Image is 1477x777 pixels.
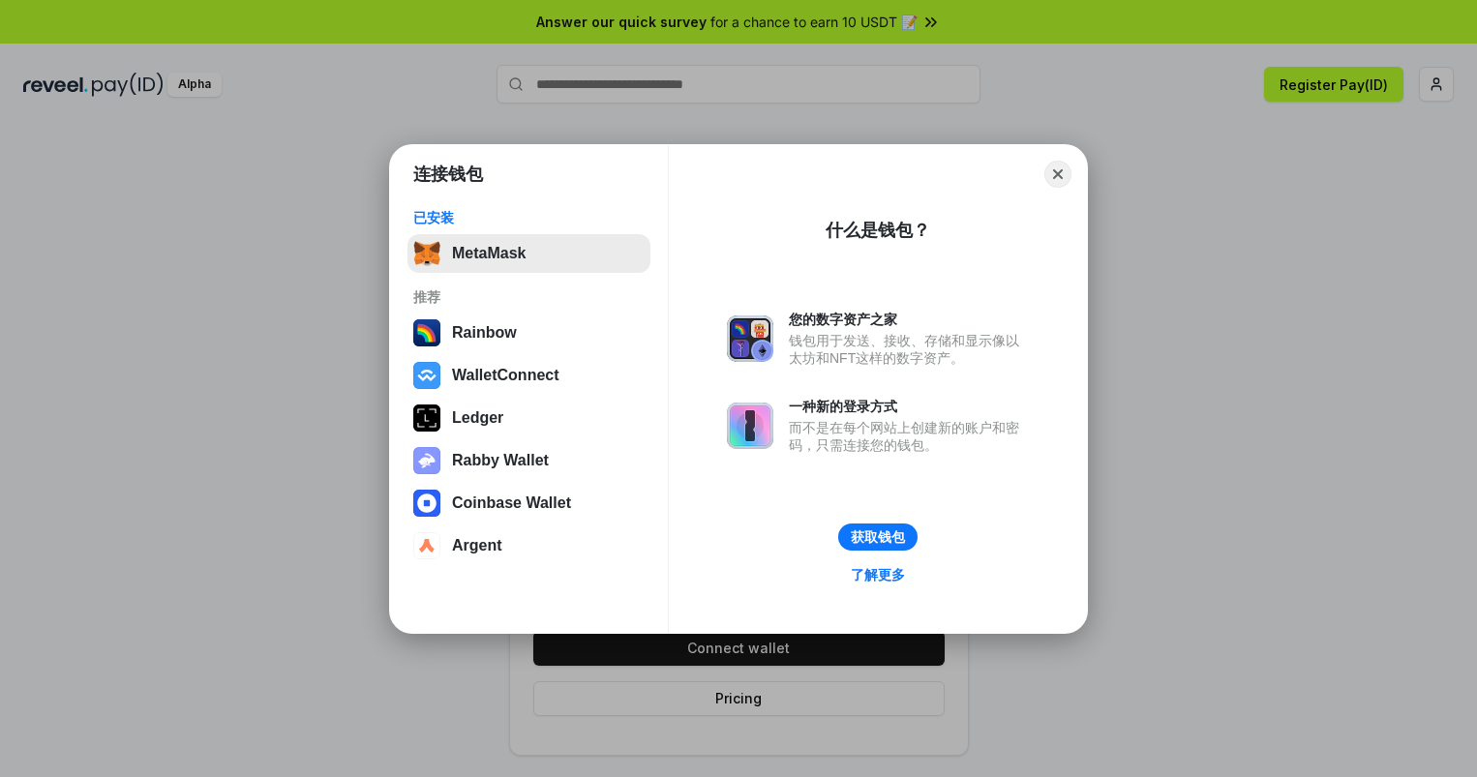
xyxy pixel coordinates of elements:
div: MetaMask [452,245,526,262]
button: Rainbow [407,314,650,352]
div: 推荐 [413,288,645,306]
div: 什么是钱包？ [826,219,930,242]
img: svg+xml,%3Csvg%20width%3D%22120%22%20height%3D%22120%22%20viewBox%3D%220%200%20120%20120%22%20fil... [413,319,440,346]
div: 已安装 [413,209,645,226]
div: 您的数字资产之家 [789,311,1029,328]
img: svg+xml,%3Csvg%20width%3D%2228%22%20height%3D%2228%22%20viewBox%3D%220%200%2028%2028%22%20fill%3D... [413,490,440,517]
div: Ledger [452,409,503,427]
img: svg+xml,%3Csvg%20fill%3D%22none%22%20height%3D%2233%22%20viewBox%3D%220%200%2035%2033%22%20width%... [413,240,440,267]
div: 了解更多 [851,566,905,583]
img: svg+xml,%3Csvg%20width%3D%2228%22%20height%3D%2228%22%20viewBox%3D%220%200%2028%2028%22%20fill%3D... [413,532,440,559]
div: Coinbase Wallet [452,494,571,512]
div: 钱包用于发送、接收、存储和显示像以太坊和NFT这样的数字资产。 [789,332,1029,367]
button: Close [1044,161,1071,188]
h1: 连接钱包 [413,163,483,186]
button: Argent [407,526,650,565]
img: svg+xml,%3Csvg%20width%3D%2228%22%20height%3D%2228%22%20viewBox%3D%220%200%2028%2028%22%20fill%3D... [413,362,440,389]
div: Rainbow [452,324,517,342]
img: svg+xml,%3Csvg%20xmlns%3D%22http%3A%2F%2Fwww.w3.org%2F2000%2Fsvg%22%20fill%3D%22none%22%20viewBox... [727,403,773,449]
div: Argent [452,537,502,554]
div: 一种新的登录方式 [789,398,1029,415]
button: WalletConnect [407,356,650,395]
button: 获取钱包 [838,523,918,551]
button: Ledger [407,399,650,437]
img: svg+xml,%3Csvg%20xmlns%3D%22http%3A%2F%2Fwww.w3.org%2F2000%2Fsvg%22%20fill%3D%22none%22%20viewBox... [727,315,773,362]
a: 了解更多 [839,562,917,587]
button: Rabby Wallet [407,441,650,480]
img: svg+xml,%3Csvg%20xmlns%3D%22http%3A%2F%2Fwww.w3.org%2F2000%2Fsvg%22%20fill%3D%22none%22%20viewBox... [413,447,440,474]
button: MetaMask [407,234,650,273]
div: WalletConnect [452,367,559,384]
div: Rabby Wallet [452,452,549,469]
button: Coinbase Wallet [407,484,650,523]
div: 获取钱包 [851,528,905,546]
img: svg+xml,%3Csvg%20xmlns%3D%22http%3A%2F%2Fwww.w3.org%2F2000%2Fsvg%22%20width%3D%2228%22%20height%3... [413,404,440,432]
div: 而不是在每个网站上创建新的账户和密码，只需连接您的钱包。 [789,419,1029,454]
